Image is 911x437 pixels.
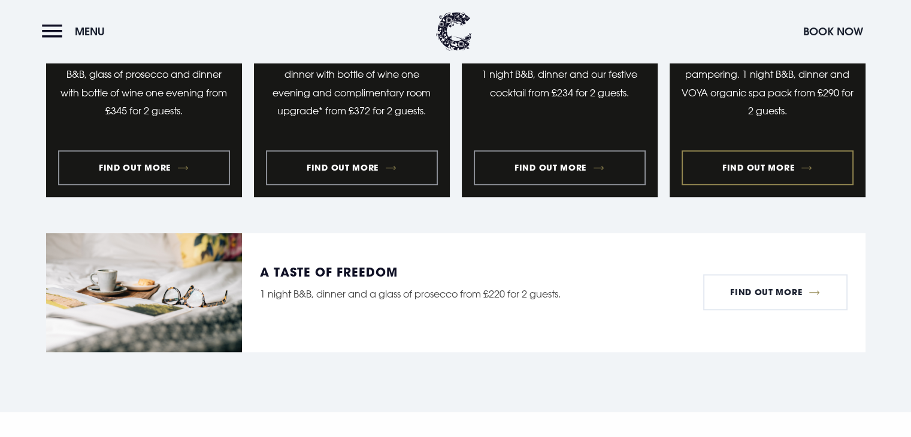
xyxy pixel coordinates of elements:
[75,25,105,38] span: Menu
[260,265,561,279] h3: A taste of freedom
[42,19,111,44] button: Menu
[797,19,869,44] button: Book Now
[703,274,848,310] a: Find Out More
[260,285,561,303] p: 1 night B&B, dinner and a glass of prosecco from £220 for 2 guests.
[436,12,472,51] img: Clandeboye Lodge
